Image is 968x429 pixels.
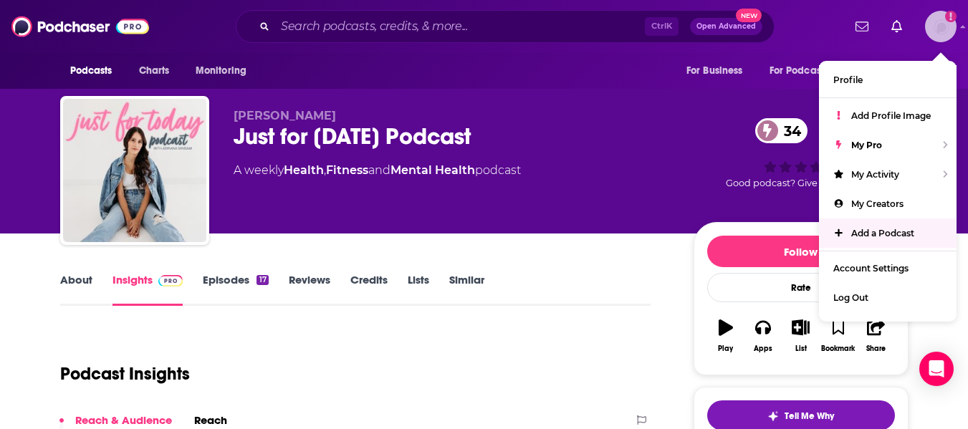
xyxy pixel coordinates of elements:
[11,13,149,40] img: Podchaser - Follow, Share and Rate Podcasts
[449,273,484,306] a: Similar
[60,363,190,385] h1: Podcast Insights
[770,61,838,81] span: For Podcasters
[821,344,855,353] div: Bookmark
[139,61,170,81] span: Charts
[63,99,206,242] img: Just for Today Podcast
[60,57,131,85] button: open menu
[130,57,178,85] a: Charts
[925,11,957,42] img: User Profile
[75,413,172,427] p: Reach & Audience
[819,65,957,95] a: Profile
[833,74,863,85] span: Profile
[408,273,429,306] a: Lists
[368,163,390,177] span: and
[326,163,368,177] a: Fitness
[833,263,909,274] span: Account Settings
[289,273,330,306] a: Reviews
[754,344,772,353] div: Apps
[234,162,521,179] div: A weekly podcast
[707,310,744,362] button: Play
[857,310,894,362] button: Share
[819,189,957,218] a: My Creators
[782,310,819,362] button: List
[755,118,808,143] a: 34
[886,14,908,39] a: Show notifications dropdown
[203,273,268,306] a: Episodes17
[851,198,904,209] span: My Creators
[194,413,227,427] h2: Reach
[707,273,895,302] div: Rate
[851,110,931,121] span: Add Profile Image
[760,57,859,85] button: open menu
[819,101,957,130] a: Add Profile Image
[925,11,957,42] span: Logged in as hconnor
[690,18,762,35] button: Open AdvancedNew
[856,57,908,85] button: open menu
[736,9,762,22] span: New
[851,140,882,150] span: My Pro
[945,11,957,22] svg: Add a profile image
[795,344,807,353] div: List
[234,109,336,122] span: [PERSON_NAME]
[820,310,857,362] button: Bookmark
[186,57,265,85] button: open menu
[718,344,733,353] div: Play
[236,10,775,43] div: Search podcasts, credits, & more...
[866,344,886,353] div: Share
[851,169,899,180] span: My Activity
[60,273,92,306] a: About
[257,275,268,285] div: 17
[833,292,868,303] span: Log Out
[676,57,761,85] button: open menu
[275,15,645,38] input: Search podcasts, credits, & more...
[925,11,957,42] button: Show profile menu
[919,352,954,386] div: Open Intercom Messenger
[785,410,834,422] span: Tell Me Why
[767,410,779,422] img: tell me why sparkle
[850,14,874,39] a: Show notifications dropdown
[645,17,679,36] span: Ctrl K
[726,178,876,188] span: Good podcast? Give it some love!
[284,163,324,177] a: Health
[819,218,957,248] a: Add a Podcast
[686,61,743,81] span: For Business
[694,109,909,198] div: 34Good podcast? Give it some love!
[70,61,112,81] span: Podcasts
[350,273,388,306] a: Credits
[158,275,183,286] img: Podchaser Pro
[770,118,808,143] span: 34
[390,163,475,177] a: Mental Health
[819,61,957,322] ul: Show profile menu
[744,310,782,362] button: Apps
[851,228,914,238] span: Add a Podcast
[196,61,246,81] span: Monitoring
[707,236,895,267] button: Follow
[112,273,183,306] a: InsightsPodchaser Pro
[324,163,326,177] span: ,
[696,23,756,30] span: Open Advanced
[819,254,957,283] a: Account Settings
